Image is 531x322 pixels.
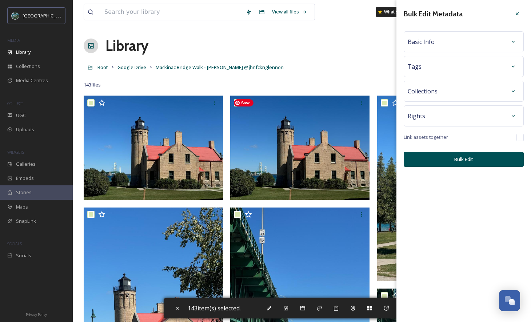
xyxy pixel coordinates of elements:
h3: Bulk Edit Metadata [404,9,463,19]
span: Embeds [16,175,34,182]
span: Root [97,64,108,71]
span: Library [16,49,31,56]
a: Library [105,35,148,57]
img: uplogo-summer%20bg.jpg [12,12,19,19]
a: View all files [268,5,311,19]
span: Privacy Policy [26,312,47,317]
button: Open Chat [499,290,520,311]
span: WIDGETS [7,149,24,155]
span: SnapLink [16,218,36,225]
span: Maps [16,204,28,210]
span: Mackinac Bridge Walk - [PERSON_NAME] @jhnfcknglennon [156,64,284,71]
button: Bulk Edit [404,152,524,167]
span: Uploads [16,126,34,133]
span: Media Centres [16,77,48,84]
span: Basic Info [408,37,435,46]
span: Google Drive [117,64,146,71]
img: IMG_0022.JPG [377,96,516,281]
span: Socials [16,252,31,259]
a: Root [97,63,108,72]
span: 143 item(s) selected. [188,304,241,312]
span: Stories [16,189,32,196]
a: Privacy Policy [26,310,47,318]
span: UGC [16,112,26,119]
span: COLLECT [7,101,23,106]
img: IMG_0027.JPG [84,96,223,200]
a: What's New [376,7,412,17]
span: 143 file s [84,81,101,88]
span: SOCIALS [7,241,22,246]
img: IMG_0069.JPG [230,96,370,200]
span: Collections [16,63,40,70]
a: Google Drive [117,63,146,72]
span: Tags [408,62,422,71]
span: Save [234,99,253,106]
input: Search your library [101,4,242,20]
span: [GEOGRAPHIC_DATA][US_STATE] [23,12,93,19]
span: Collections [408,87,438,96]
span: Link assets together [404,134,448,141]
span: Galleries [16,161,36,168]
span: MEDIA [7,37,20,43]
span: Rights [408,112,425,120]
a: Mackinac Bridge Walk - [PERSON_NAME] @jhnfcknglennon [156,63,284,72]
